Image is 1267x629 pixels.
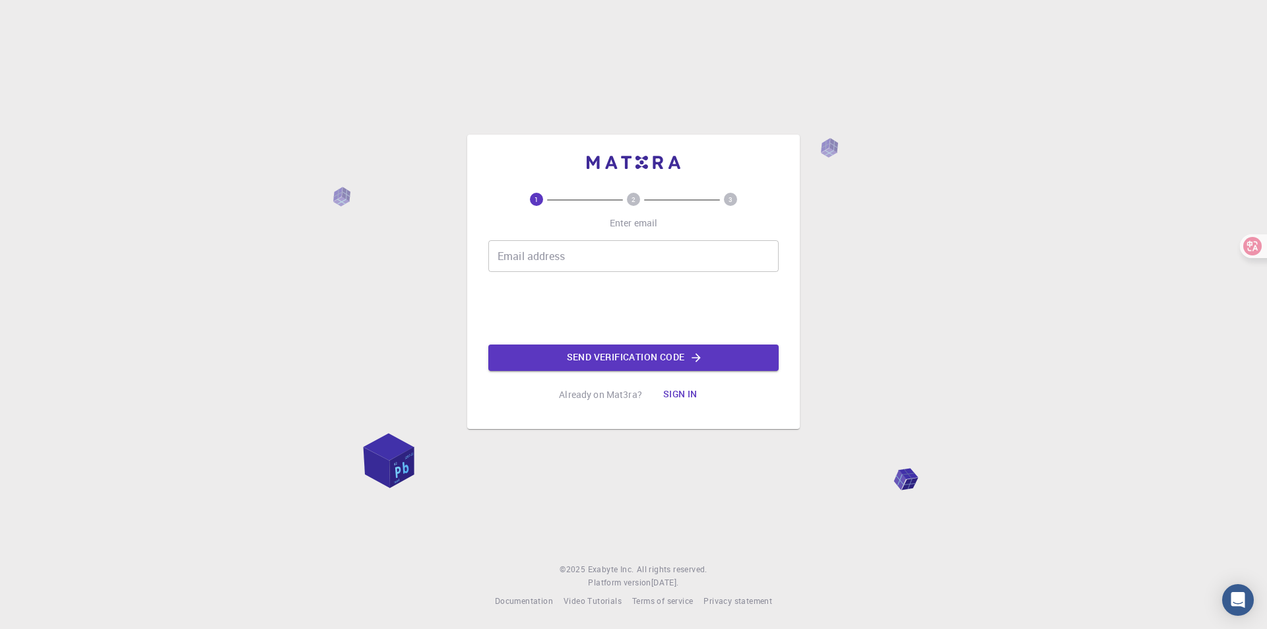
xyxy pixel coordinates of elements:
[588,564,634,574] span: Exabyte Inc.
[559,388,642,401] p: Already on Mat3ra?
[564,595,622,608] a: Video Tutorials
[729,195,732,204] text: 3
[632,195,635,204] text: 2
[495,595,553,606] span: Documentation
[651,576,679,589] a: [DATE].
[1222,584,1254,616] div: Open Intercom Messenger
[703,595,772,606] span: Privacy statement
[610,216,658,230] p: Enter email
[632,595,693,608] a: Terms of service
[495,595,553,608] a: Documentation
[560,563,587,576] span: © 2025
[564,595,622,606] span: Video Tutorials
[535,195,538,204] text: 1
[703,595,772,608] a: Privacy statement
[588,563,634,576] a: Exabyte Inc.
[533,282,734,334] iframe: reCAPTCHA
[653,381,708,408] button: Sign in
[637,563,707,576] span: All rights reserved.
[588,576,651,589] span: Platform version
[488,345,779,371] button: Send verification code
[632,595,693,606] span: Terms of service
[651,577,679,587] span: [DATE] .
